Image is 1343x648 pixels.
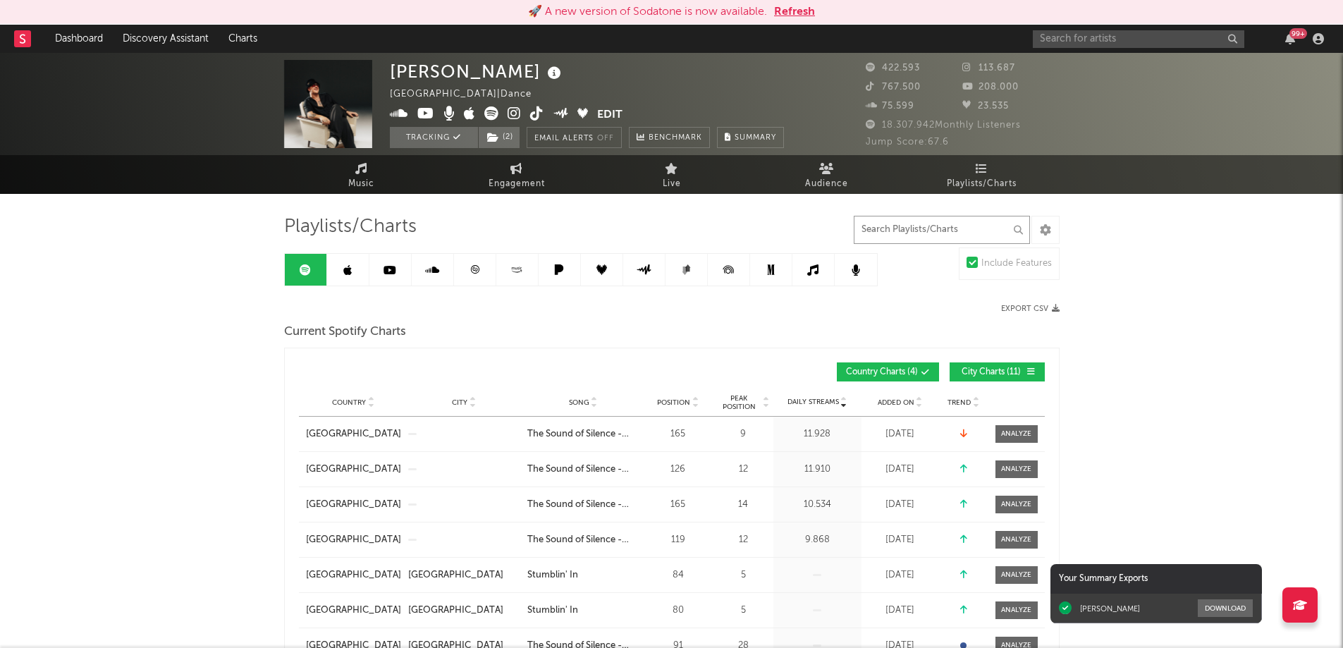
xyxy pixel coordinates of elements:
span: Summary [735,134,776,142]
div: 9.868 [777,533,858,547]
button: Country Charts(4) [837,362,939,381]
span: Country [332,398,366,407]
span: Playlists/Charts [284,219,417,236]
div: 119 [646,533,710,547]
span: Peak Position [717,394,761,411]
span: Live [663,176,681,192]
span: Position [657,398,690,407]
div: [GEOGRAPHIC_DATA] | Dance [390,86,548,103]
span: Playlists/Charts [947,176,1017,192]
a: [GEOGRAPHIC_DATA] [306,427,401,441]
button: 99+ [1285,33,1295,44]
div: [GEOGRAPHIC_DATA] [408,604,503,618]
div: Your Summary Exports [1050,564,1262,594]
div: 12 [717,533,770,547]
a: [GEOGRAPHIC_DATA] [408,568,520,582]
div: [DATE] [865,427,936,441]
button: Tracking [390,127,478,148]
input: Search for artists [1033,30,1244,48]
a: Stumblin' In [527,568,639,582]
div: Include Features [981,255,1052,272]
span: Added On [878,398,914,407]
a: [GEOGRAPHIC_DATA] [306,463,401,477]
a: The Sound of Silence - [PERSON_NAME] Remix [527,498,639,512]
span: Audience [805,176,848,192]
a: [GEOGRAPHIC_DATA] [306,568,401,582]
span: Country Charts ( 4 ) [846,368,918,377]
div: 126 [646,463,710,477]
button: Refresh [774,4,815,20]
span: Jump Score: 67.6 [866,137,949,147]
div: 11.928 [777,427,858,441]
a: Dashboard [45,25,113,53]
div: [DATE] [865,533,936,547]
div: 99 + [1289,28,1307,39]
a: Benchmark [629,127,710,148]
div: 165 [646,427,710,441]
span: Song [569,398,589,407]
span: 18.307.942 Monthly Listeners [866,121,1021,130]
span: Trend [948,398,971,407]
button: Summary [717,127,784,148]
div: 5 [717,604,770,618]
a: Live [594,155,749,194]
span: 422.593 [866,63,920,73]
a: [GEOGRAPHIC_DATA] [306,604,401,618]
span: Benchmark [649,130,702,147]
div: 165 [646,498,710,512]
a: [GEOGRAPHIC_DATA] [408,604,520,618]
input: Search Playlists/Charts [854,216,1030,244]
div: [DATE] [865,498,936,512]
div: [GEOGRAPHIC_DATA] [408,568,503,582]
button: (2) [479,127,520,148]
div: [DATE] [865,568,936,582]
a: Stumblin' In [527,604,639,618]
div: 9 [717,427,770,441]
a: The Sound of Silence - [PERSON_NAME] Remix [527,533,639,547]
a: [GEOGRAPHIC_DATA] [306,498,401,512]
div: [PERSON_NAME] [1080,604,1140,613]
button: City Charts(11) [950,362,1045,381]
div: [DATE] [865,463,936,477]
a: Charts [219,25,267,53]
div: 14 [717,498,770,512]
div: 12 [717,463,770,477]
a: [GEOGRAPHIC_DATA] [306,533,401,547]
div: Stumblin' In [527,568,578,582]
a: Engagement [439,155,594,194]
span: City [452,398,467,407]
span: 208.000 [962,82,1019,92]
a: Playlists/Charts [904,155,1060,194]
a: Music [284,155,439,194]
button: Export CSV [1001,305,1060,313]
button: Download [1198,599,1253,617]
span: Music [348,176,374,192]
em: Off [597,135,614,142]
span: City Charts ( 11 ) [959,368,1024,377]
div: 🚀 A new version of Sodatone is now available. [528,4,767,20]
a: Discovery Assistant [113,25,219,53]
span: 113.687 [962,63,1015,73]
span: 767.500 [866,82,921,92]
a: The Sound of Silence - [PERSON_NAME] Remix [527,463,639,477]
div: Stumblin' In [527,604,578,618]
span: ( 2 ) [478,127,520,148]
button: Edit [597,106,623,124]
a: The Sound of Silence - [PERSON_NAME] Remix [527,427,639,441]
span: Current Spotify Charts [284,324,406,341]
div: [DATE] [865,604,936,618]
div: 10.534 [777,498,858,512]
span: 75.599 [866,102,914,111]
span: Engagement [489,176,545,192]
div: 80 [646,604,710,618]
div: 84 [646,568,710,582]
